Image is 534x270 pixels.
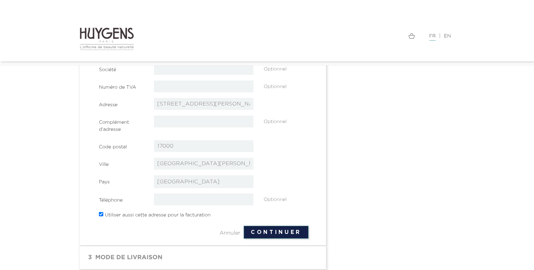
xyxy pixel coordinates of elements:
[259,193,314,203] div: Optionnel
[94,116,149,133] label: Complément d'adresse
[94,158,149,168] label: Ville
[85,251,321,265] h1: Mode de livraison
[94,175,149,186] label: Pays
[259,81,314,90] div: Optionnel
[94,140,149,151] label: Code postal
[94,193,149,204] label: Téléphone
[244,226,309,239] button: Continuer
[94,81,149,91] label: Numéro de TVA
[80,27,134,51] img: Huygens logo
[259,116,314,125] div: Optionnel
[220,229,241,237] a: Annuler
[85,251,95,265] span: 3
[94,98,149,109] label: Adresse
[259,63,314,73] div: Optionnel
[343,65,448,76] iframe: PayPal Message 1
[94,63,149,73] label: Société
[105,212,211,219] label: Utiliser aussi cette adresse pour la facturation
[272,32,454,40] div: |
